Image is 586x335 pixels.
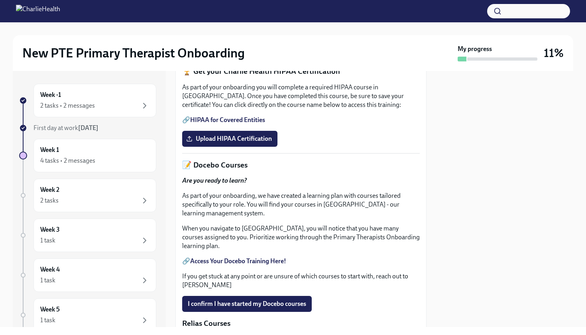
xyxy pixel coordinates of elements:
[16,5,60,18] img: CharlieHealth
[190,257,286,265] a: Access Your Docebo Training Here!
[182,296,312,312] button: I confirm I have started my Docebo courses
[40,101,95,110] div: 2 tasks • 2 messages
[19,139,156,172] a: Week 14 tasks • 2 messages
[19,298,156,332] a: Week 51 task
[40,276,55,285] div: 1 task
[182,83,420,109] p: As part of your onboarding you will complete a required HIPAA course in [GEOGRAPHIC_DATA]. Once y...
[19,179,156,212] a: Week 22 tasks
[40,316,55,325] div: 1 task
[19,219,156,252] a: Week 31 task
[544,46,564,60] h3: 11%
[190,116,265,124] a: HIPAA for Covered Entities
[182,177,247,184] strong: Are you ready to learn?
[182,131,277,147] label: Upload HIPAA Certification
[40,156,95,165] div: 4 tasks • 2 messages
[40,225,60,234] h6: Week 3
[182,272,420,290] p: If you get stuck at any point or are unsure of which courses to start with, reach out to [PERSON_...
[182,66,420,77] p: 🏆 Get your Charlie Health HIPAA Certification
[40,196,59,205] div: 2 tasks
[19,84,156,117] a: Week -12 tasks • 2 messages
[182,224,420,250] p: When you navigate to [GEOGRAPHIC_DATA], you will notice that you have many courses assigned to yo...
[182,116,420,124] p: 🔗
[182,191,420,218] p: As part of your onboarding, we have created a learning plan with courses tailored specifically to...
[19,258,156,292] a: Week 41 task
[188,300,306,308] span: I confirm I have started my Docebo courses
[182,257,420,266] p: 🔗
[40,305,60,314] h6: Week 5
[182,160,420,170] p: 📝 Docebo Courses
[33,124,98,132] span: First day at work
[40,265,60,274] h6: Week 4
[40,236,55,245] div: 1 task
[40,91,61,99] h6: Week -1
[188,135,272,143] span: Upload HIPAA Certification
[458,45,492,53] strong: My progress
[22,45,245,61] h2: New PTE Primary Therapist Onboarding
[182,318,420,329] p: Relias Courses
[78,124,98,132] strong: [DATE]
[40,146,59,154] h6: Week 1
[40,185,59,194] h6: Week 2
[19,124,156,132] a: First day at work[DATE]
